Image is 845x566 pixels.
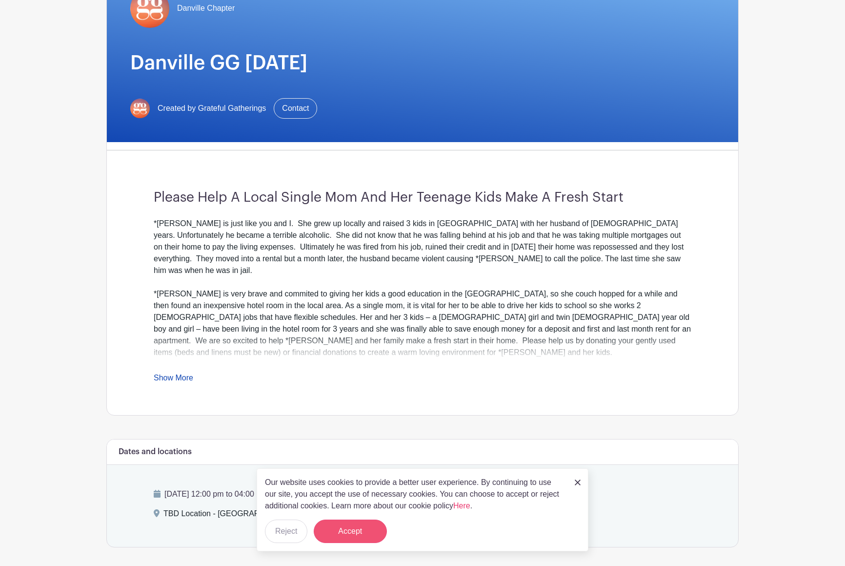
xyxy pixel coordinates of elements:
img: close_button-5f87c8562297e5c2d7936805f587ecaba9071eb48480494691a3f1689db116b3.svg [575,480,581,485]
h3: Please Help A Local Single Mom And Her Teenage Kids Make A Fresh Start [154,189,691,206]
div: *[PERSON_NAME] is very brave and commited to giving her kids a good education in the [GEOGRAPHIC_... [154,288,691,358]
a: Contact [274,98,317,119]
div: *[PERSON_NAME] is just like you and I. She grew up locally and raised 3 kids in [GEOGRAPHIC_DATA]... [154,218,691,276]
p: [DATE] 12:00 pm to 04:00 pm [154,488,691,500]
button: Reject [265,520,307,543]
button: Accept [314,520,387,543]
div: If you have any questions please call/text [PERSON_NAME] at [PHONE_NUMBER] or [PERSON_NAME] at [P... [154,358,691,534]
span: Created by Grateful Gatherings [158,103,266,114]
a: Here [453,502,470,510]
div: TBD Location - [GEOGRAPHIC_DATA], [163,508,301,524]
img: gg-logo-planhero-final.png [130,99,150,118]
p: Our website uses cookies to provide a better user experience. By continuing to use our site, you ... [265,477,564,512]
span: Danville Chapter [177,2,235,14]
h1: Danville GG [DATE] [130,51,715,75]
a: Show More [154,374,193,386]
h6: Dates and locations [119,447,192,457]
